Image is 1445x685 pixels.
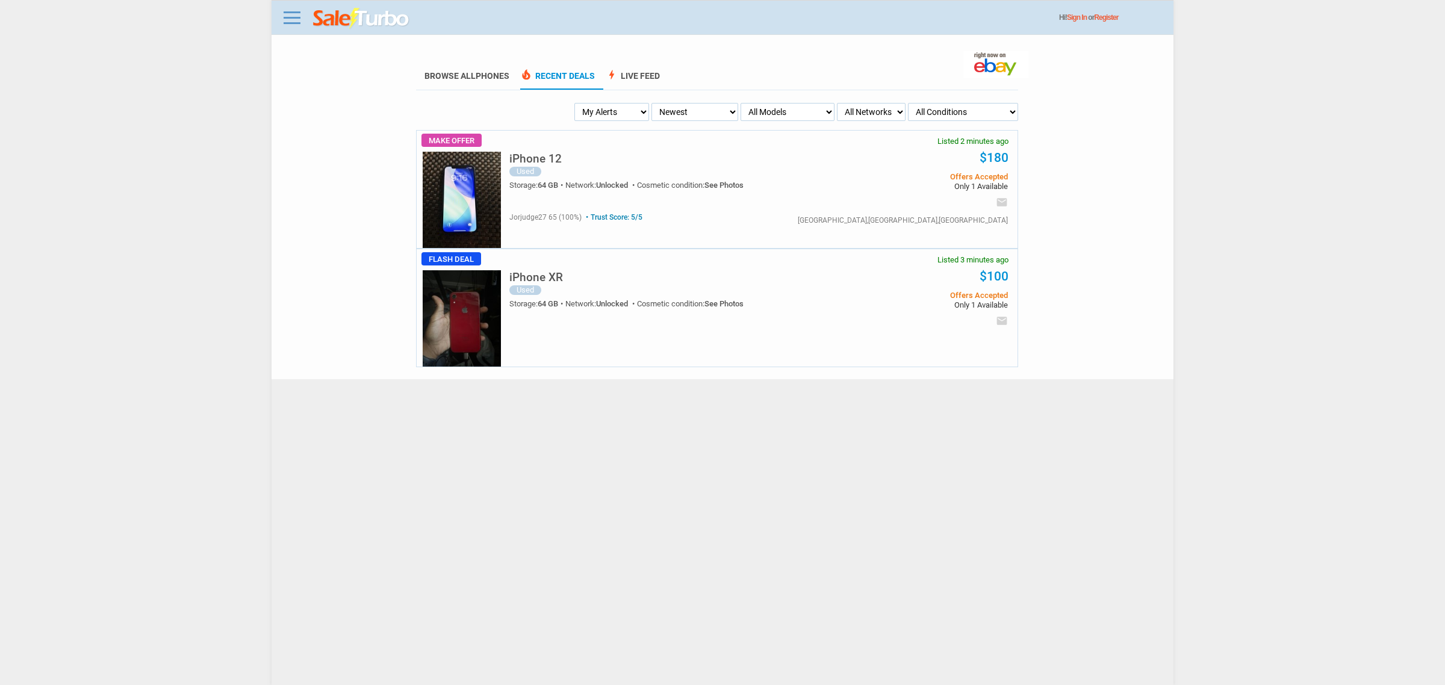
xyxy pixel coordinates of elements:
span: Offers Accepted [827,173,1008,181]
span: Listed 3 minutes ago [937,256,1008,264]
h5: iPhone 12 [509,153,562,164]
span: Listed 2 minutes ago [937,137,1008,145]
span: Only 1 Available [827,301,1008,309]
span: 64 GB [538,181,558,190]
a: Browse AllPhones [424,71,509,81]
div: Cosmetic condition: [637,181,744,189]
img: s-l225.jpg [423,152,501,248]
a: iPhone XR [509,274,563,283]
span: Trust Score: 5/5 [583,213,642,222]
span: Unlocked [596,299,628,308]
span: 64 GB [538,299,558,308]
div: [GEOGRAPHIC_DATA],[GEOGRAPHIC_DATA],[GEOGRAPHIC_DATA] [798,217,1008,224]
h5: iPhone XR [509,271,563,283]
span: jorjudge27 65 (100%) [509,213,582,222]
a: local_fire_departmentRecent Deals [520,71,595,90]
div: Storage: [509,300,565,308]
div: Used [509,167,541,176]
span: Unlocked [596,181,628,190]
span: See Photos [704,181,744,190]
div: Storage: [509,181,565,189]
div: Used [509,285,541,295]
img: s-l225.jpg [423,270,501,367]
i: email [996,196,1008,208]
i: email [996,315,1008,327]
span: Hi! [1059,13,1067,22]
a: $100 [980,269,1008,284]
span: Flash Deal [421,252,481,265]
div: Network: [565,181,637,189]
span: Only 1 Available [827,182,1008,190]
span: bolt [606,69,618,81]
a: boltLive Feed [606,71,660,90]
span: or [1088,13,1118,22]
span: Offers Accepted [827,291,1008,299]
span: local_fire_department [520,69,532,81]
span: See Photos [704,299,744,308]
span: Phones [476,71,509,81]
span: Make Offer [421,134,482,147]
div: Cosmetic condition: [637,300,744,308]
div: Network: [565,300,637,308]
a: Sign In [1067,13,1087,22]
a: Register [1094,13,1118,22]
a: iPhone 12 [509,155,562,164]
img: saleturbo.com - Online Deals and Discount Coupons [313,8,410,29]
a: $180 [980,150,1008,165]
